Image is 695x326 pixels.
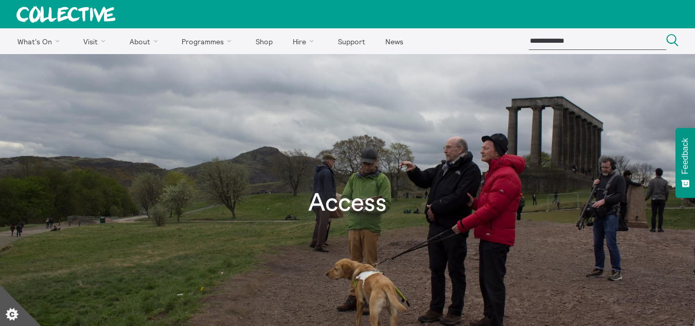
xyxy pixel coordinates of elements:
button: Feedback - Show survey [675,128,695,198]
a: Support [329,28,374,54]
a: Hire [284,28,327,54]
a: Visit [75,28,119,54]
span: Feedback [681,138,690,174]
a: News [376,28,412,54]
a: Programmes [173,28,245,54]
a: Shop [246,28,281,54]
a: What's On [8,28,73,54]
a: About [120,28,171,54]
